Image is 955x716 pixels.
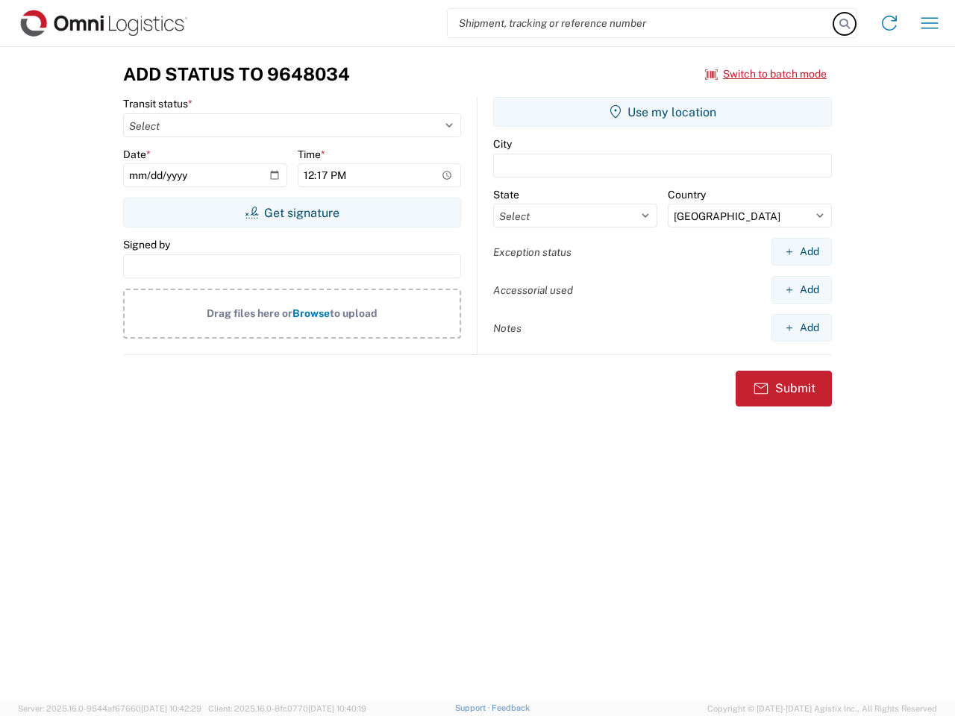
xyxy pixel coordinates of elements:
label: Signed by [123,238,170,251]
button: Add [771,238,832,266]
label: State [493,188,519,201]
label: Exception status [493,245,572,259]
span: [DATE] 10:42:29 [141,704,201,713]
h3: Add Status to 9648034 [123,63,350,85]
span: Browse [292,307,330,319]
label: Transit status [123,97,192,110]
label: Notes [493,321,522,335]
button: Use my location [493,97,832,127]
button: Switch to batch mode [705,62,827,87]
button: Add [771,276,832,304]
button: Submit [736,371,832,406]
input: Shipment, tracking or reference number [448,9,834,37]
button: Get signature [123,198,461,227]
label: Date [123,148,151,161]
label: City [493,137,512,151]
button: Add [771,314,832,342]
label: Time [298,148,325,161]
span: Client: 2025.16.0-8fc0770 [208,704,366,713]
span: Drag files here or [207,307,292,319]
span: [DATE] 10:40:19 [308,704,366,713]
a: Support [455,703,492,712]
span: Server: 2025.16.0-9544af67660 [18,704,201,713]
label: Country [668,188,706,201]
label: Accessorial used [493,283,573,297]
span: to upload [330,307,378,319]
span: Copyright © [DATE]-[DATE] Agistix Inc., All Rights Reserved [707,702,937,715]
a: Feedback [492,703,530,712]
